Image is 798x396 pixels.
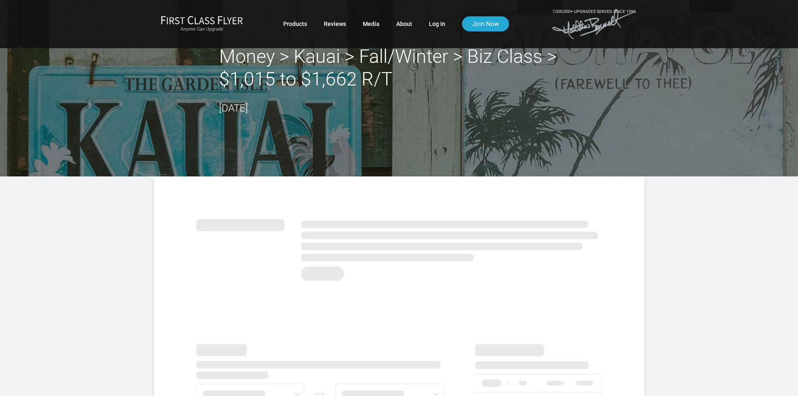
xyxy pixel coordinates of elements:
[324,16,346,31] a: Reviews
[219,45,579,91] h2: Money > Kauai > Fall/Winter > Biz Class > $1,015 to $1,662 R/T
[219,102,248,114] time: [DATE]
[396,16,412,31] a: About
[363,16,380,31] a: Media
[161,26,243,32] small: Anyone Can Upgrade
[429,16,445,31] a: Log In
[462,16,509,31] a: Join Now
[161,16,243,32] a: First Class FlyerAnyone Can Upgrade
[196,210,602,286] img: summary.svg
[283,16,307,31] a: Products
[161,16,243,24] img: First Class Flyer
